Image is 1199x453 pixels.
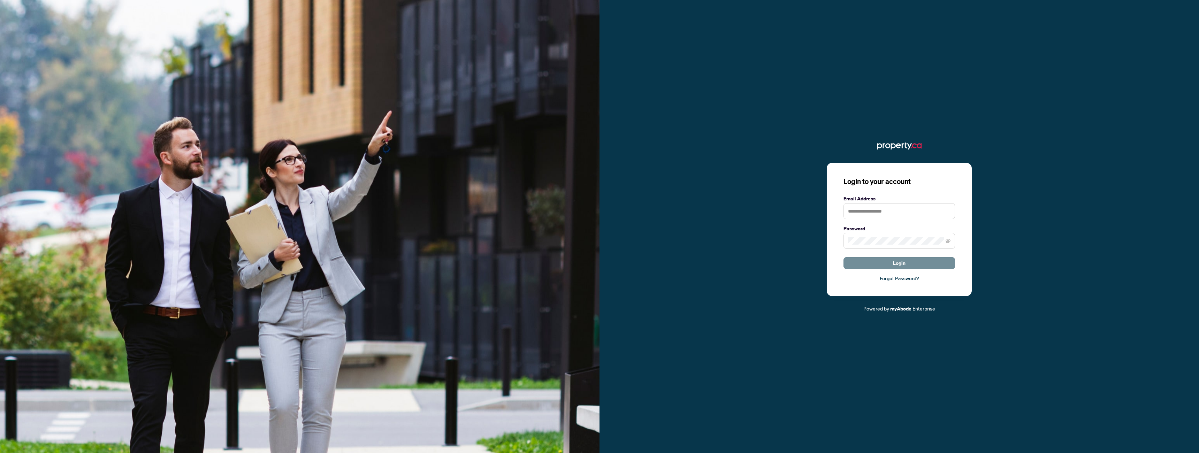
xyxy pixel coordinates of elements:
a: Forgot Password? [843,275,955,282]
a: myAbode [890,305,911,313]
span: Powered by [863,305,889,312]
span: Login [893,258,906,269]
button: Login [843,257,955,269]
label: Email Address [843,195,955,202]
span: eye-invisible [946,238,950,243]
span: Enterprise [912,305,935,312]
h3: Login to your account [843,177,955,186]
img: ma-logo [877,140,922,152]
label: Password [843,225,955,232]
